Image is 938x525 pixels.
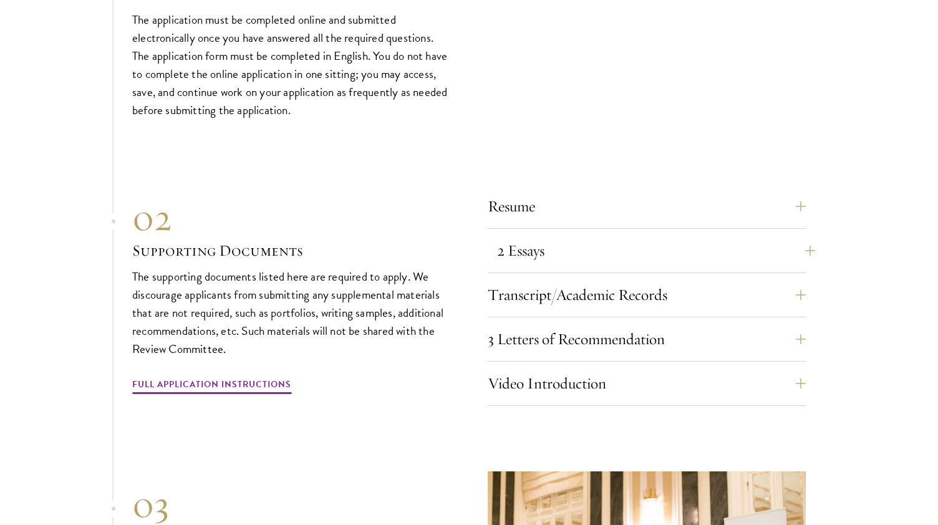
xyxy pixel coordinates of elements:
[488,324,806,354] button: 3 Letters of Recommendation
[132,11,450,119] p: The application must be completed online and submitted electronically once you have answered all ...
[132,267,450,358] p: The supporting documents listed here are required to apply. We discourage applicants from submitt...
[488,191,806,221] button: Resume
[497,236,815,266] button: 2 Essays
[132,377,291,396] a: Full Application Instructions
[132,195,450,240] div: 02
[488,368,806,398] button: Video Introduction
[132,240,450,261] h3: Supporting Documents
[488,280,806,310] button: Transcript/Academic Records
